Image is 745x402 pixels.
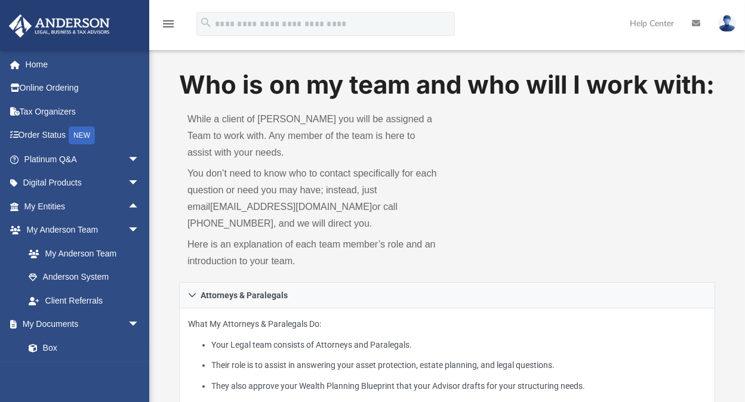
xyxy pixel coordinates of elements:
div: NEW [69,126,95,144]
img: Anderson Advisors Platinum Portal [5,14,113,38]
span: arrow_drop_down [128,147,152,172]
span: Attorneys & Paralegals [201,291,288,299]
i: menu [161,17,176,31]
a: Meeting Minutes [17,360,152,384]
li: They also approve your Wealth Planning Blueprint that your Advisor drafts for your structuring ne... [211,379,706,394]
a: Attorneys & Paralegals [179,282,715,308]
a: Platinum Q&Aarrow_drop_down [8,147,158,171]
img: User Pic [718,15,736,32]
span: arrow_drop_down [128,313,152,337]
a: My Anderson Teamarrow_drop_down [8,218,152,242]
a: My Anderson Team [17,242,146,265]
a: Home [8,52,158,76]
a: Client Referrals [17,289,152,313]
a: My Documentsarrow_drop_down [8,313,152,336]
i: search [199,16,213,29]
a: menu [161,23,176,31]
a: Online Ordering [8,76,158,100]
h1: Who is on my team and who will I work with: [179,67,715,103]
a: Box [17,336,146,360]
a: Digital Productsarrow_drop_down [8,171,158,195]
span: arrow_drop_up [128,194,152,219]
li: Their role is to assist in answering your asset protection, estate planning, and legal questions. [211,358,706,373]
p: You don’t need to know who to contact specifically for each question or need you may have; instea... [187,165,439,232]
a: My Entitiesarrow_drop_up [8,194,158,218]
span: arrow_drop_down [128,218,152,243]
a: Anderson System [17,265,152,289]
li: Your Legal team consists of Attorneys and Paralegals. [211,338,706,352]
p: Here is an explanation of each team member’s role and an introduction to your team. [187,236,439,270]
p: While a client of [PERSON_NAME] you will be assigned a Team to work with. Any member of the team ... [187,111,439,161]
a: [EMAIL_ADDRESS][DOMAIN_NAME] [210,202,372,212]
a: Tax Organizers [8,100,158,123]
span: arrow_drop_down [128,171,152,196]
a: Order StatusNEW [8,123,158,148]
